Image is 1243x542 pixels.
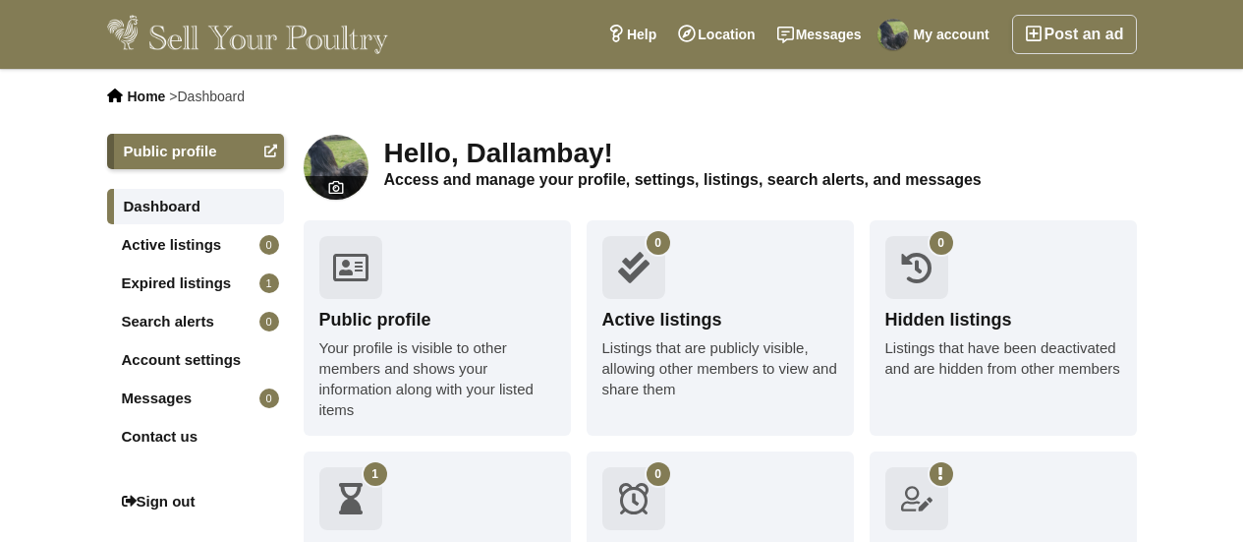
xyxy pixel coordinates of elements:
[107,134,284,169] a: Public profile
[885,308,1121,332] div: Hidden listings
[319,308,555,332] div: Public profile
[647,462,670,486] span: 0
[259,312,279,331] span: 0
[596,15,667,54] a: Help
[107,266,284,301] a: Expired listings1
[107,484,284,519] a: Sign out
[587,220,854,436] a: 0 Active listings Listings that are publicly visible, allowing other members to view and share them
[107,189,284,224] a: Dashboard
[602,337,838,399] div: Listings that are publicly visible, allowing other members to view and share them
[107,342,284,378] a: Account settings
[107,381,284,416] a: Messages0
[107,304,284,339] a: Search alerts0
[870,220,1137,436] a: 0 Hidden listings Listings that have been deactivated and are hidden from other members
[319,337,555,420] div: Your profile is visible to other members and shows your information along with your listed items
[877,19,909,50] img: Dallambay
[873,15,1000,54] a: My account
[304,135,368,200] img: Dallambay
[259,273,279,293] span: 1
[930,231,953,255] span: 0
[107,227,284,263] a: Active listings0
[128,89,166,104] a: Home
[107,419,284,454] a: Contact us
[1012,15,1137,54] a: Post an ad
[259,389,279,408] span: 0
[107,15,389,54] img: Sell Your Poultry
[602,308,838,332] div: Active listings
[885,337,1121,379] div: Listings that have been deactivated and are hidden from other members
[304,220,571,436] a: Public profile Your profile is visible to other members and shows your information along with you...
[766,15,873,54] a: Messages
[177,89,245,104] span: Dashboard
[364,462,387,486] span: 1
[259,235,279,255] span: 0
[169,89,245,104] li: >
[384,170,1137,189] h2: Access and manage your profile, settings, listings, search alerts, and messages
[667,15,765,54] a: Location
[647,231,670,255] span: 0
[384,137,1137,170] h1: Hello, Dallambay!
